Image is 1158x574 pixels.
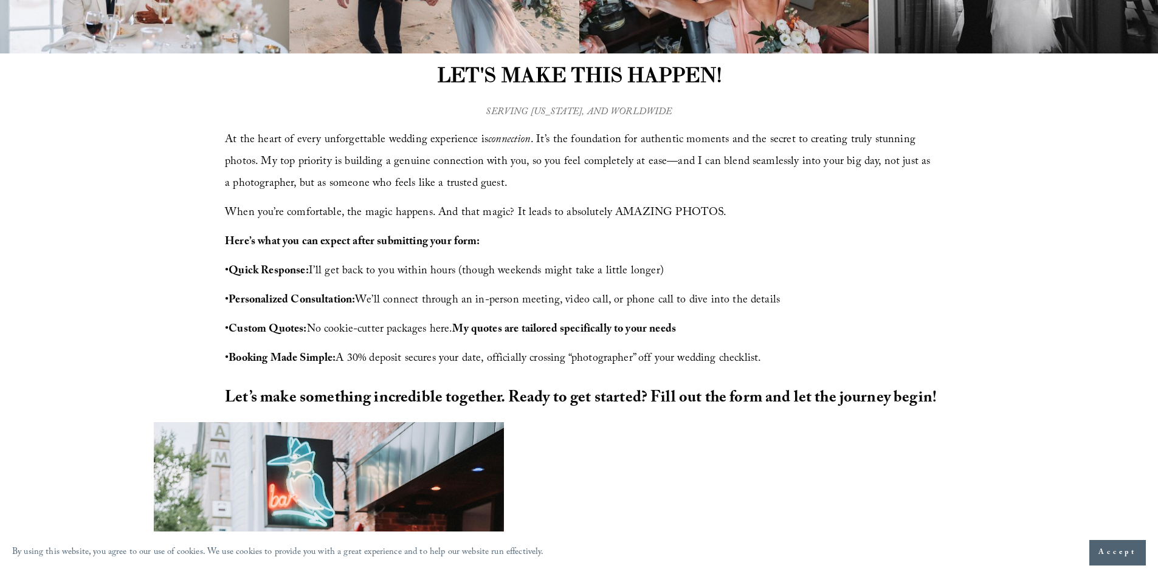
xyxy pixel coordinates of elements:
[225,204,726,223] span: When you’re comfortable, the magic happens. And that magic? It leads to absolutely AMAZING PHOTOS.
[229,262,308,281] strong: Quick Response:
[1098,547,1137,559] span: Accept
[225,386,937,412] strong: Let’s make something incredible together. Ready to get started? Fill out the form and let the jou...
[225,350,761,369] span: • A 30% deposit secures your date, officially crossing “photographer” off your wedding checklist.
[1089,540,1146,565] button: Accept
[225,233,480,252] strong: Here’s what you can expect after submitting your form:
[225,262,664,281] span: • I’ll get back to you within hours (though weekends might take a little longer)
[225,321,676,340] span: • No cookie-cutter packages here.
[229,350,336,369] strong: Booking Made Simple:
[437,62,722,87] strong: LET'S MAKE THIS HAPPEN!
[452,321,676,340] strong: My quotes are tailored specifically to your needs
[225,292,780,310] span: • We’ll connect through an in-person meeting, video call, or phone call to dive into the details
[12,544,544,562] p: By using this website, you agree to our use of cookies. We use cookies to provide you with a grea...
[229,292,355,310] strong: Personalized Consultation:
[488,131,531,150] em: connection
[486,104,672,121] em: SERVING [US_STATE], AND WORLDWIDE
[229,321,306,340] strong: Custom Quotes:
[225,131,933,194] span: At the heart of every unforgettable wedding experience is . It’s the foundation for authentic mom...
